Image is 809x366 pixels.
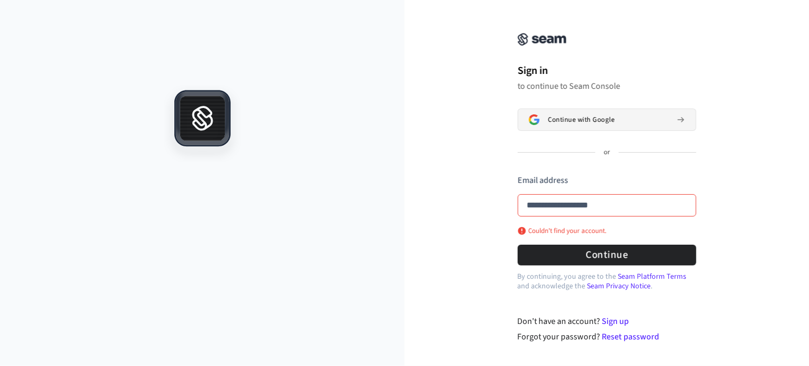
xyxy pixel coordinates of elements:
[518,174,568,186] label: Email address
[548,115,614,124] span: Continue with Google
[587,281,651,292] a: Seam Privacy Notice
[604,148,610,157] p: or
[602,331,659,343] a: Reset password
[618,271,687,282] a: Seam Platform Terms
[518,63,696,79] h1: Sign in
[517,330,696,343] div: Forgot your password?
[517,315,696,328] div: Don't have an account?
[602,315,629,327] a: Sign up
[529,114,540,125] img: Sign in with Google
[518,272,696,291] p: By continuing, you agree to the and acknowledge the .
[518,81,696,91] p: to continue to Seam Console
[518,33,567,46] img: Seam Console
[518,227,606,235] p: Couldn't find your account.
[518,245,696,265] button: Continue
[518,109,696,131] button: Sign in with GoogleContinue with Google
